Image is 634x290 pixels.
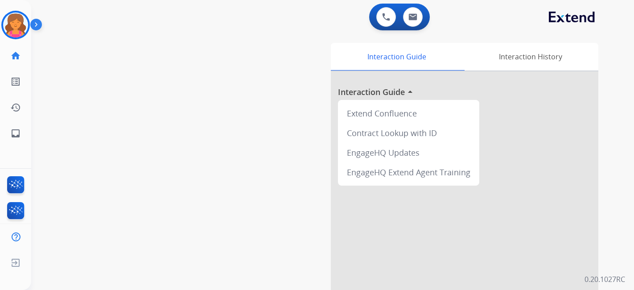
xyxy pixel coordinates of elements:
[3,12,28,37] img: avatar
[585,274,625,285] p: 0.20.1027RC
[10,128,21,139] mat-icon: inbox
[10,102,21,113] mat-icon: history
[331,43,462,70] div: Interaction Guide
[10,76,21,87] mat-icon: list_alt
[10,50,21,61] mat-icon: home
[342,104,476,123] div: Extend Confluence
[342,162,476,182] div: EngageHQ Extend Agent Training
[342,143,476,162] div: EngageHQ Updates
[462,43,598,70] div: Interaction History
[342,123,476,143] div: Contract Lookup with ID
